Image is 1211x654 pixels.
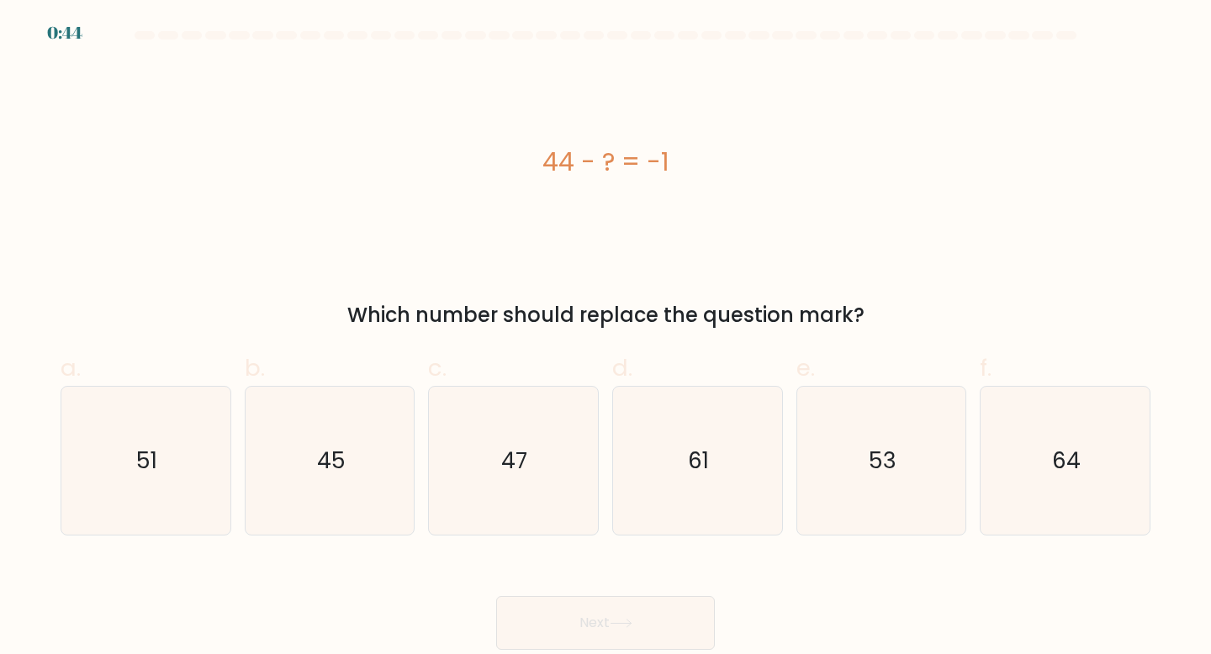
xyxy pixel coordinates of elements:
span: b. [245,351,265,384]
text: 53 [869,445,896,476]
text: 64 [1052,445,1081,476]
button: Next [496,596,715,650]
div: 0:44 [47,20,82,45]
span: d. [612,351,632,384]
text: 45 [317,445,346,476]
text: 61 [689,445,710,476]
text: 51 [137,445,158,476]
span: e. [796,351,815,384]
text: 47 [502,445,528,476]
div: Which number should replace the question mark? [71,300,1140,330]
span: f. [980,351,992,384]
span: c. [428,351,447,384]
div: 44 - ? = -1 [61,143,1150,181]
span: a. [61,351,81,384]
